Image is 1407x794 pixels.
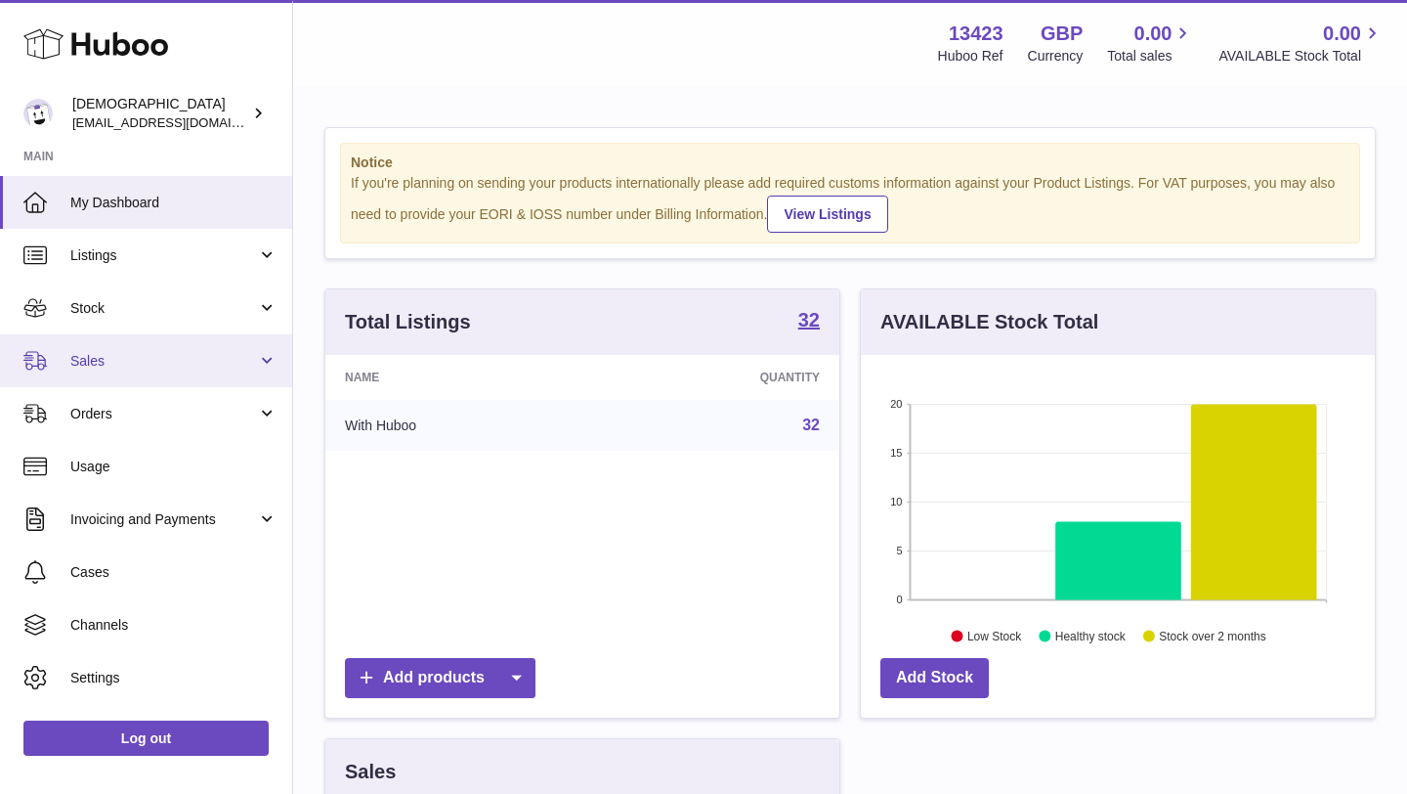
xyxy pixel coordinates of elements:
div: If you're planning on sending your products internationally please add required customs informati... [351,174,1349,233]
span: 0.00 [1134,21,1172,47]
strong: Notice [351,154,1349,172]
td: With Huboo [325,400,596,451]
h3: AVAILABLE Stock Total [880,309,1098,335]
div: Huboo Ref [938,47,1003,66]
text: Healthy stock [1055,629,1127,642]
span: AVAILABLE Stock Total [1218,47,1384,66]
text: 15 [890,447,902,459]
span: Stock [70,299,257,318]
strong: 13423 [949,21,1003,47]
a: 32 [802,417,820,433]
a: 0.00 Total sales [1107,21,1194,66]
span: Orders [70,405,257,423]
span: Settings [70,669,277,687]
text: 10 [890,496,902,507]
a: View Listings [767,196,887,233]
th: Name [325,355,596,400]
span: Total sales [1107,47,1194,66]
text: 20 [890,398,902,410]
a: 0.00 AVAILABLE Stock Total [1218,21,1384,66]
div: Currency [1028,47,1084,66]
h3: Sales [345,759,396,785]
th: Quantity [596,355,839,400]
span: 0.00 [1323,21,1361,47]
a: Add Stock [880,658,989,698]
span: My Dashboard [70,194,277,212]
text: Low Stock [967,629,1022,642]
a: 32 [798,310,820,333]
span: Cases [70,563,277,582]
strong: GBP [1041,21,1083,47]
a: Add products [345,658,535,698]
a: Log out [23,721,269,756]
div: [DEMOGRAPHIC_DATA] [72,95,248,132]
span: Usage [70,458,277,476]
span: Invoicing and Payments [70,510,257,529]
h3: Total Listings [345,309,471,335]
span: [EMAIL_ADDRESS][DOMAIN_NAME] [72,114,287,130]
span: Sales [70,352,257,371]
text: 0 [896,594,902,605]
img: olgazyuz@outlook.com [23,99,53,128]
strong: 32 [798,310,820,330]
text: 5 [896,545,902,556]
span: Channels [70,616,277,635]
text: Stock over 2 months [1159,629,1265,642]
span: Listings [70,246,257,265]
